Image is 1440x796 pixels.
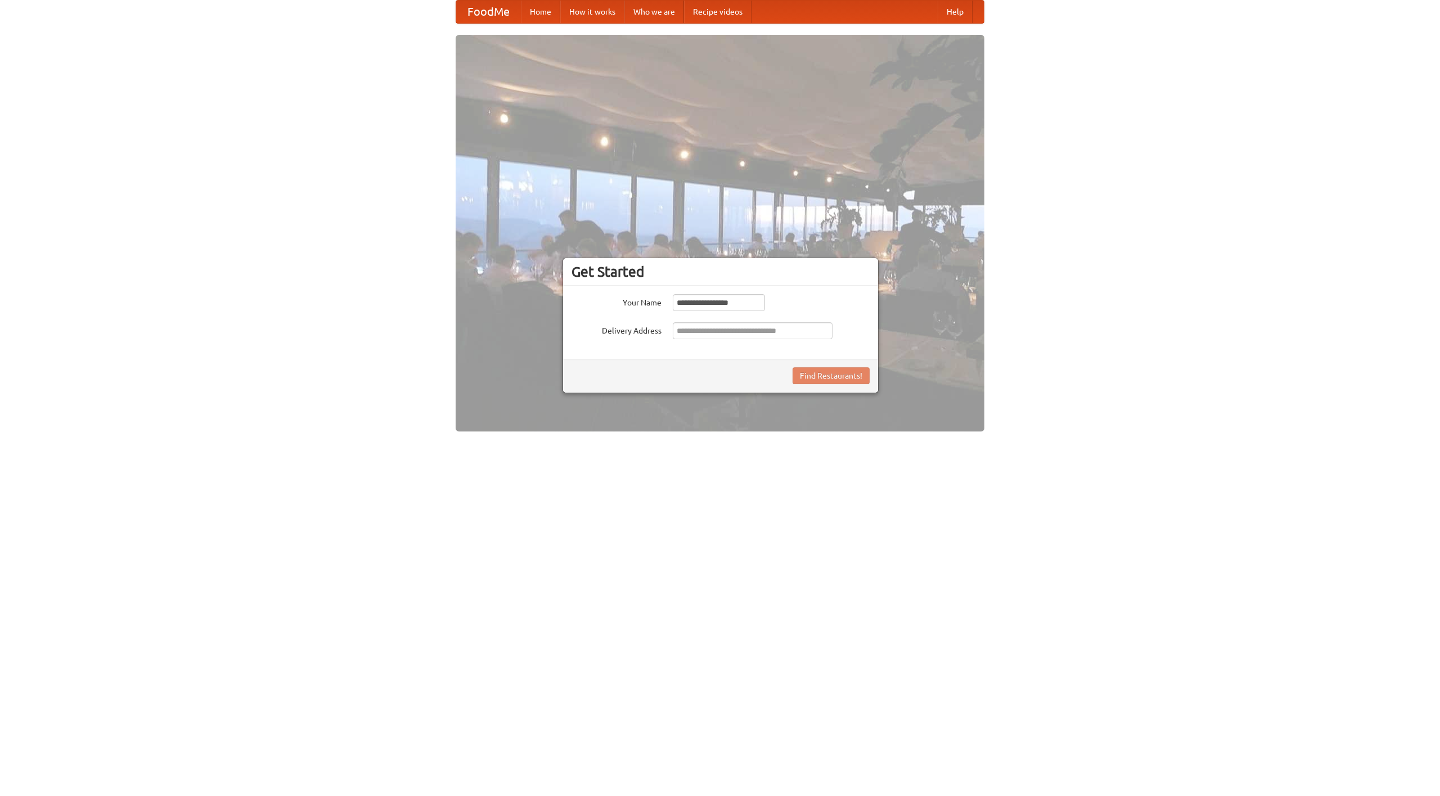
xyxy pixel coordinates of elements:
a: Who we are [624,1,684,23]
h3: Get Started [571,263,870,280]
button: Find Restaurants! [793,367,870,384]
label: Delivery Address [571,322,661,336]
a: How it works [560,1,624,23]
a: Recipe videos [684,1,751,23]
a: Home [521,1,560,23]
a: Help [938,1,973,23]
a: FoodMe [456,1,521,23]
label: Your Name [571,294,661,308]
